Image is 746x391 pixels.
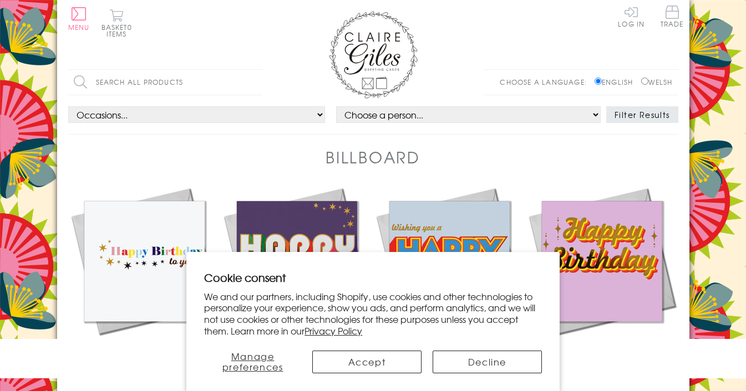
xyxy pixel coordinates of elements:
[500,77,592,87] p: Choose a language:
[618,6,644,27] a: Log In
[595,77,638,87] label: English
[641,77,673,87] label: Welsh
[68,185,221,337] img: Birthday Card, Happy Birthday to You, Rainbow colours, with gold foil
[204,270,542,285] h2: Cookie consent
[68,70,262,95] input: Search all products
[68,185,221,377] a: Birthday Card, Happy Birthday to You, Rainbow colours, with gold foil £3.50 Add to Basket
[204,291,542,337] p: We and our partners, including Shopify, use cookies and other technologies to personalize your ex...
[373,185,526,337] img: Birthday Card, Wishing you a Happy Birthday, Block letters, with gold foil
[329,11,418,99] img: Claire Giles Greetings Cards
[526,185,678,337] img: Birthday Card, Happy Birthday, Pink background and stars, with gold foil
[305,324,362,337] a: Privacy Policy
[222,349,283,373] span: Manage preferences
[526,185,678,377] a: Birthday Card, Happy Birthday, Pink background and stars, with gold foil £3.50 Add to Basket
[204,351,301,373] button: Manage preferences
[661,6,684,29] a: Trade
[326,146,420,168] h1: Billboard
[106,22,132,39] span: 0 items
[221,185,373,337] img: Birthday Card, Happy Birthday, Rainbow colours, with gold foil
[312,351,422,373] button: Accept
[641,78,648,85] input: Welsh
[661,6,684,27] span: Trade
[373,185,526,377] a: Birthday Card, Wishing you a Happy Birthday, Block letters, with gold foil £3.50 Add to Basket
[606,106,678,123] button: Filter Results
[68,7,90,30] button: Menu
[595,78,602,85] input: English
[433,351,542,373] button: Decline
[68,22,90,32] span: Menu
[102,9,132,37] button: Basket0 items
[251,70,262,95] input: Search
[221,185,373,377] a: Birthday Card, Happy Birthday, Rainbow colours, with gold foil £3.50 Add to Basket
